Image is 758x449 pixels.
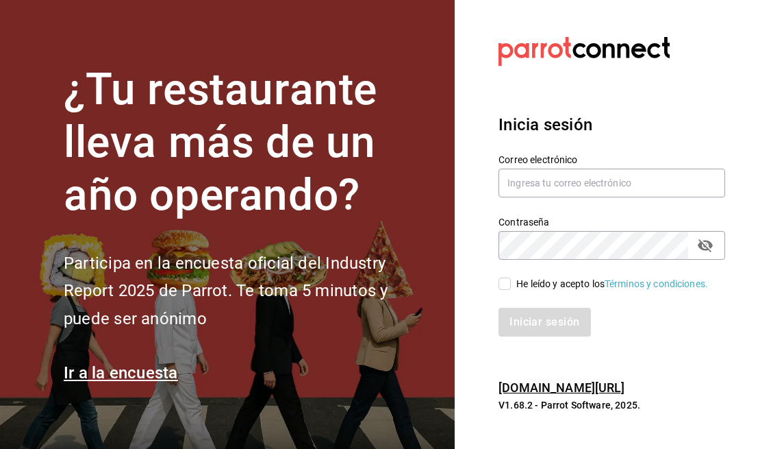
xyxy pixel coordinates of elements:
h2: Participa en la encuesta oficial del Industry Report 2025 de Parrot. Te toma 5 minutos y puede se... [64,250,433,333]
h3: Inicia sesión [498,112,725,137]
p: V1.68.2 - Parrot Software, 2025. [498,398,725,412]
label: Contraseña [498,217,725,227]
div: He leído y acepto los [516,277,708,291]
input: Ingresa tu correo electrónico [498,169,725,197]
a: Términos y condiciones. [605,278,708,289]
h1: ¿Tu restaurante lleva más de un año operando? [64,64,433,221]
a: [DOMAIN_NAME][URL] [498,380,624,395]
a: Ir a la encuesta [64,363,178,383]
label: Correo electrónico [498,155,725,165]
button: passwordField [694,234,717,257]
